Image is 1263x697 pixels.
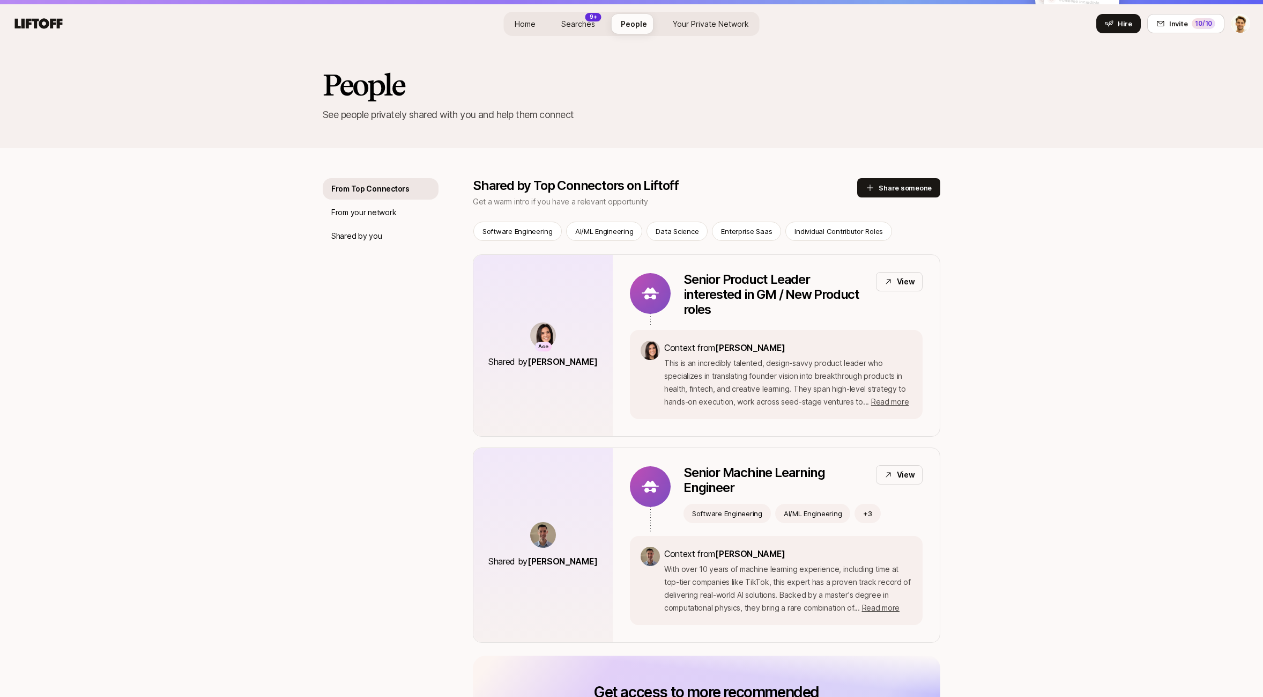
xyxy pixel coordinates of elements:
span: Invite [1169,18,1187,29]
p: Data Science [656,226,699,237]
img: bf8f663c_42d6_4f7d_af6b_5f71b9527721.jpg [530,522,556,548]
p: From Top Connectors [331,182,410,195]
p: Shared by Top Connectors on Liftoff [473,178,857,193]
p: Senior Machine Learning Engineer [683,465,867,495]
p: View [897,275,915,288]
span: Your Private Network [673,19,749,28]
div: 10 /10 [1192,18,1215,29]
p: Context from [664,547,912,561]
p: View [897,468,915,481]
img: Kahlil Lalji [1231,14,1250,33]
span: Hire [1118,18,1132,29]
span: People [621,19,647,28]
button: +3 [855,504,881,523]
img: 71d7b91d_d7cb_43b4_a7ea_a9b2f2cc6e03.jpg [530,322,556,348]
p: Enterprise Saas [721,226,772,237]
p: Individual Contributor Roles [794,226,883,237]
p: Software Engineering [482,226,553,237]
p: 9+ [590,13,597,21]
a: People [612,14,656,34]
span: Read more [871,397,909,406]
img: bf8f663c_42d6_4f7d_af6b_5f71b9527721.jpg [641,547,660,566]
button: Hire [1096,14,1141,33]
a: Your Private Network [664,14,757,34]
a: Shared by[PERSON_NAME]Senior Machine Learning EngineerViewSoftware EngineeringAI/ML Engineering+3... [473,447,940,643]
button: Kahlil Lalji [1231,14,1250,33]
p: Shared by [488,355,598,369]
p: This is an incredibly talented, design-savvy product leader who specializes in translating founde... [664,357,912,408]
a: Searches9+ [553,14,604,34]
p: Get a warm intro if you have a relevant opportunity [473,195,857,208]
p: Senior Product Leader interested in GM / New Product roles [683,272,867,317]
p: Shared by you [331,230,382,243]
p: AI/ML Engineering [575,226,634,237]
span: [PERSON_NAME] [715,342,785,353]
p: AI/ML Engineering [784,508,842,519]
p: Software Engineering [692,508,762,519]
p: Ace [538,342,548,351]
span: Read more [862,603,900,612]
span: [PERSON_NAME] [528,556,598,567]
a: Home [506,14,544,34]
button: Share someone [857,178,940,197]
img: 71d7b91d_d7cb_43b4_a7ea_a9b2f2cc6e03.jpg [641,341,660,360]
p: Shared by [488,554,598,568]
p: See people privately shared with you and help them connect [323,107,940,122]
span: [PERSON_NAME] [528,356,598,367]
span: Searches [561,19,595,28]
p: From your network [331,206,396,219]
span: Home [515,19,536,28]
p: With over 10 years of machine learning experience, including time at top-tier companies like TikT... [664,563,912,614]
p: Context from [664,341,912,355]
span: [PERSON_NAME] [715,548,785,559]
button: Invite10/10 [1147,14,1224,33]
h2: People [323,69,404,101]
a: AceShared by[PERSON_NAME]Senior Product Leader interested in GM / New Product rolesViewContext fr... [473,254,940,437]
